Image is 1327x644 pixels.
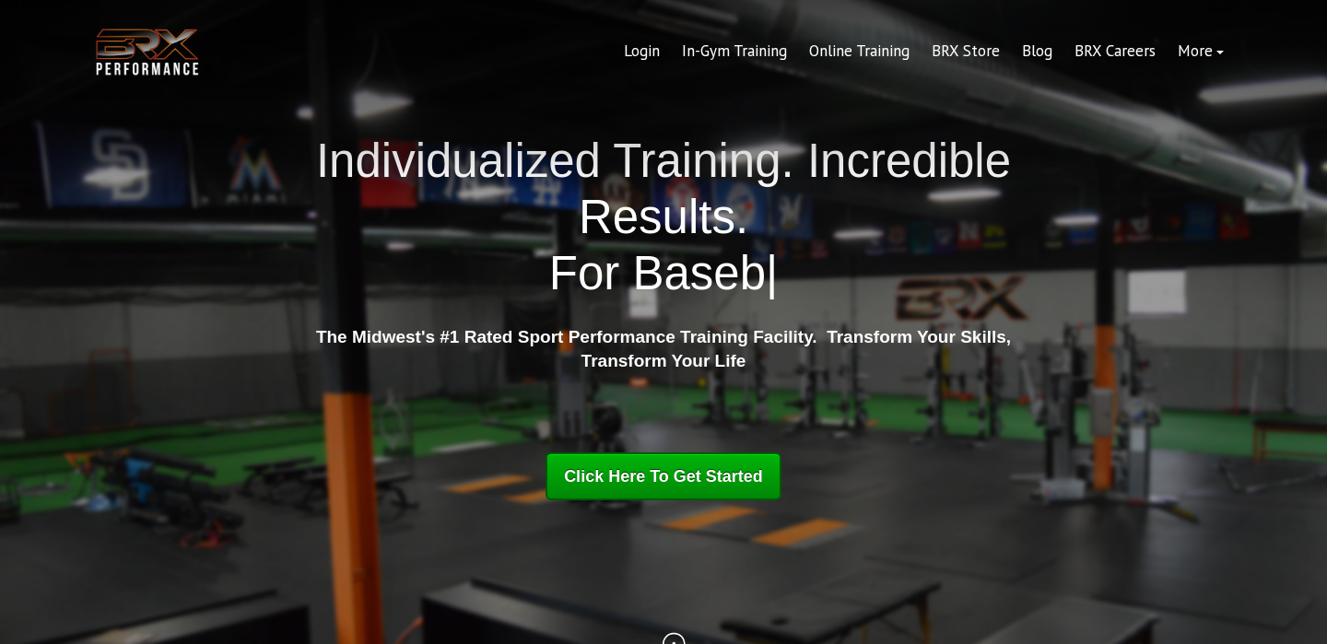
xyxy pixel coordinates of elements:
a: BRX Store [921,29,1011,74]
span: For Baseb [549,247,766,299]
a: Login [613,29,671,74]
a: More [1167,29,1235,74]
iframe: Chat Widget [1235,556,1327,644]
a: Blog [1011,29,1063,74]
a: In-Gym Training [671,29,798,74]
div: Navigation Menu [613,29,1235,74]
span: Click Here To Get Started [564,467,763,486]
strong: The Midwest's #1 Rated Sport Performance Training Facility. Transform Your Skills, Transform Your... [316,327,1011,371]
img: BRX Transparent Logo-2 [92,24,203,80]
a: Online Training [798,29,921,74]
a: Click Here To Get Started [546,452,781,500]
h1: Individualized Training. Incredible Results. [309,133,1018,302]
span: | [766,247,778,299]
a: BRX Careers [1063,29,1167,74]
